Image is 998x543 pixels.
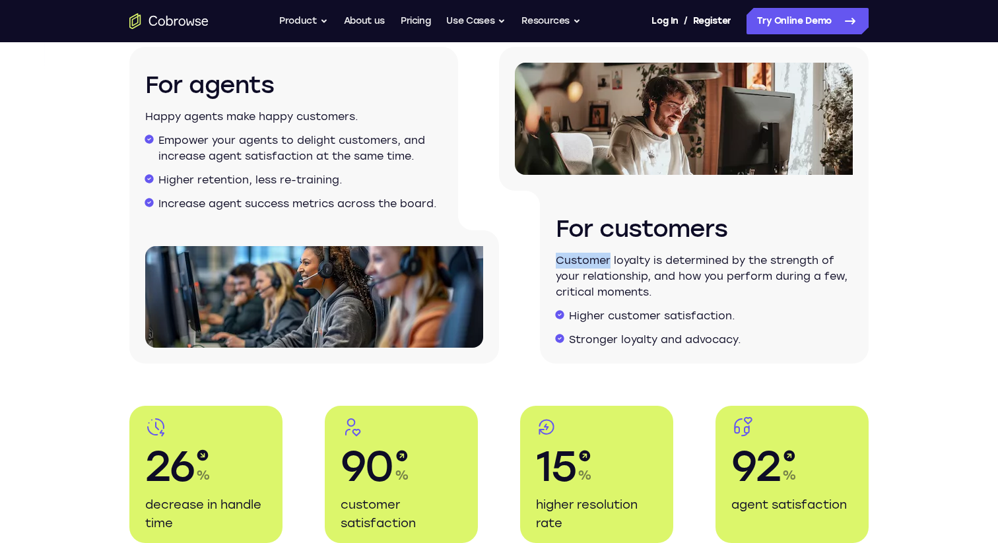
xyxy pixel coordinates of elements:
[344,8,385,34] a: About us
[515,63,853,175] img: A person working on a computer
[158,196,442,212] li: Increase agent success metrics across the board.
[446,8,506,34] button: Use Cases
[731,440,781,493] span: 92
[158,172,442,188] li: Higher retention, less re-training.
[578,466,592,484] span: %
[536,495,657,532] p: higher resolution rate
[158,133,442,164] li: Empower your agents to delight customers, and increase agent satisfaction at the same time.
[782,466,797,484] span: %
[145,246,483,348] img: Customer support agents with headsets working on computers
[145,109,442,125] p: Happy agents make happy customers.
[569,308,853,324] li: Higher customer satisfaction.
[401,8,431,34] a: Pricing
[129,13,209,29] a: Go to the home page
[556,213,853,245] h3: For customers
[536,440,576,493] span: 15
[279,8,328,34] button: Product
[341,440,393,493] span: 90
[731,495,853,514] p: agent satisfaction
[145,440,195,493] span: 26
[521,8,581,34] button: Resources
[569,332,853,348] li: Stronger loyalty and advocacy.
[196,466,211,484] span: %
[145,495,267,532] p: decrease in handle time
[684,13,688,29] span: /
[651,8,678,34] a: Log In
[341,495,462,532] p: customer satisfaction
[556,253,853,300] p: Customer loyalty is determined by the strength of your relationship, and how you perform during a...
[145,69,442,101] h3: For agents
[693,8,731,34] a: Register
[747,8,869,34] a: Try Online Demo
[395,466,409,484] span: %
